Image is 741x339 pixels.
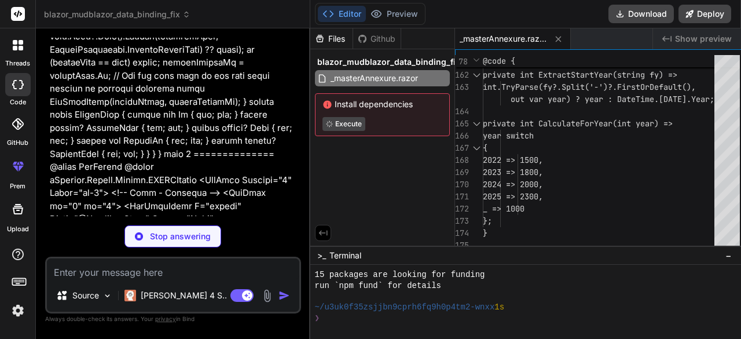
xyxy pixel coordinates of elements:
span: _masterAnnexure.razor [329,71,419,85]
button: − [723,246,734,265]
span: private int ExtractStartYear(string fy) => [483,70,677,80]
span: ~/u3uk0f35zsjjbn9cprh6fq9h0p4tm2-wnxx [315,302,495,313]
div: 172 [455,203,468,215]
span: privacy [155,315,176,322]
div: 164 [455,105,468,118]
div: Click to collapse the range. [469,142,484,154]
img: Claude 4 Sonnet [124,290,136,301]
span: blazor_mudblazor_data_binding_fix [44,9,190,20]
span: year switch [483,130,534,141]
span: 15 packages are looking for funding [315,269,485,280]
span: @code { [483,56,515,66]
div: 175 [455,239,468,251]
span: run `npm fund` for details [315,280,441,291]
button: Editor [318,6,366,22]
div: 173 [455,215,468,227]
div: 165 [455,118,468,130]
div: 167 [455,142,468,154]
button: Execute [322,117,365,131]
img: settings [8,301,28,320]
span: _ => 1000 [483,203,524,214]
button: Download [608,5,674,23]
label: GitHub [7,138,28,148]
button: Preview [366,6,423,22]
span: _masterAnnexure.razor [460,33,546,45]
div: 163 [455,81,468,93]
label: prem [10,181,25,191]
img: icon [278,290,290,301]
span: } [483,228,487,238]
span: Show preview [675,33,732,45]
span: Install dependencies [322,99,442,110]
div: 169 [455,166,468,178]
div: Github [353,33,401,45]
div: Files [310,33,353,45]
div: 170 [455,178,468,191]
span: 2023 => 1800, [483,167,543,177]
span: 2025 => 2300, [483,191,543,202]
div: 171 [455,191,468,203]
div: 168 [455,154,468,166]
p: Always double-check its answers. Your in Bind [45,314,301,325]
label: threads [5,59,30,68]
label: Upload [7,224,29,234]
img: Pick Models [102,291,112,301]
div: 162 [455,69,468,81]
span: − [725,250,732,261]
span: blazor_mudblazor_data_binding_fix [317,56,460,68]
span: Terminal [329,250,361,261]
span: 1s [494,302,504,313]
p: [PERSON_NAME] 4 S.. [141,290,227,301]
span: 2024 => 2000, [483,179,543,189]
span: out var year) ? year : DateTime.[DATE].Year; [511,94,714,104]
div: Click to collapse the range. [469,118,484,130]
div: 166 [455,130,468,142]
img: attachment [261,289,274,302]
span: 78 [455,56,468,68]
span: ❯ [315,313,321,324]
div: 174 [455,227,468,239]
span: { [483,143,487,153]
div: Click to collapse the range. [469,69,484,81]
span: }; [483,216,492,226]
span: ), [687,82,696,92]
span: int.TryParse(fy?.Split('-')?.FirstOrDefault( [483,82,687,92]
span: >_ [317,250,326,261]
p: Stop answering [150,231,211,242]
span: private int CalculateForYear(int year) => [483,118,673,129]
p: Source [72,290,99,301]
span: 2022 => 1500, [483,155,543,165]
label: code [10,97,26,107]
button: Deploy [678,5,731,23]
